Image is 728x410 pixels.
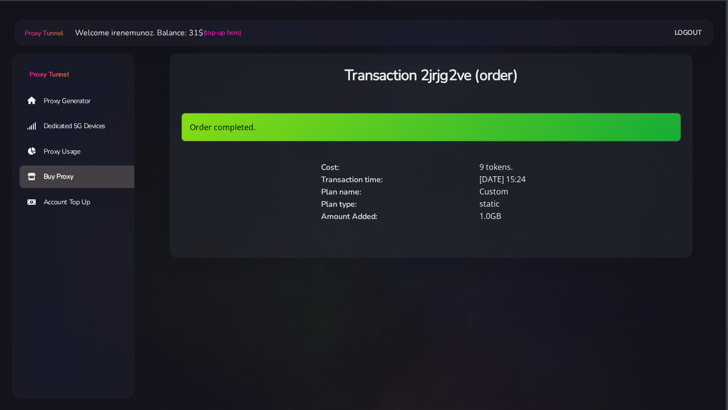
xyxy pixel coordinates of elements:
a: Proxy Tunnel [23,25,63,41]
h3: Transaction 2jrjg2ve (order) [181,65,681,85]
span: Amount Added: [321,211,377,222]
div: Order completed. [181,113,681,141]
li: Welcome irenemunoz. Balance: 31$ [63,27,241,39]
a: (top-up here) [203,27,241,38]
div: 1.0GB [474,210,632,222]
div: Custom [474,186,632,198]
span: Proxy Tunnel [29,70,69,79]
a: Proxy Generator [20,89,142,112]
a: Dedicated 5G Devices [20,115,142,137]
span: Cost: [321,162,339,173]
a: Account Top Up [20,191,142,214]
iframe: Webchat Widget [672,354,716,398]
span: Proxy Tunnel [25,28,63,38]
span: Transaction time: [321,174,383,185]
div: [DATE] 15:24 [474,173,632,186]
div: 9 tokens. [474,161,632,173]
a: Proxy Tunnel [12,54,134,80]
a: Logout [675,24,702,42]
a: Buy Proxy [20,165,142,188]
span: Plan name: [321,187,361,197]
span: Plan type: [321,199,357,210]
div: static [474,198,632,210]
a: Proxy Usage [20,140,142,163]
